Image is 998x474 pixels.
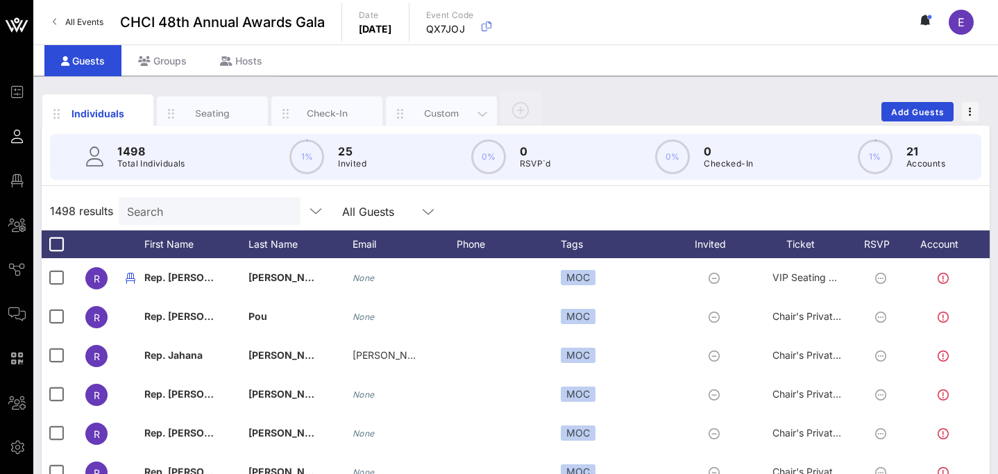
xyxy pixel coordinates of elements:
div: MOC [561,348,595,363]
span: VIP Seating & Chair's Private Reception [772,271,952,283]
span: Chair's Private Reception [772,310,887,322]
p: 1498 [117,143,185,160]
span: CHCI 48th Annual Awards Gala [120,12,325,33]
span: Rep. [PERSON_NAME] [144,310,250,322]
div: MOC [561,270,595,285]
span: 1498 results [50,203,113,219]
span: [PERSON_NAME] [PERSON_NAME] [248,427,414,439]
p: 0 [520,143,551,160]
i: None [353,428,375,439]
div: All Guests [334,197,445,225]
p: [DATE] [359,22,392,36]
div: MOC [561,309,595,324]
span: [PERSON_NAME] [248,388,330,400]
span: Add Guests [890,107,945,117]
p: RSVP`d [520,157,551,171]
span: [PERSON_NAME] [248,349,330,361]
div: Seating [182,107,244,120]
div: Phone [457,230,561,258]
span: Chair's Private Reception [772,349,887,361]
button: Add Guests [881,102,954,121]
span: Pou [248,310,267,322]
p: Checked-In [704,157,753,171]
p: Event Code [426,8,474,22]
i: None [353,312,375,322]
span: All Events [65,17,103,27]
span: [PERSON_NAME] [248,271,330,283]
div: Tags [561,230,679,258]
div: Email [353,230,457,258]
div: Hosts [203,45,279,76]
div: All Guests [342,205,394,218]
div: Individuals [67,106,129,121]
p: QX7JOJ [426,22,474,36]
span: R [94,273,100,285]
span: Rep. [PERSON_NAME] [144,427,250,439]
a: All Events [44,11,112,33]
span: Rep. [PERSON_NAME] [144,271,250,283]
span: R [94,350,100,362]
p: Date [359,8,392,22]
span: Chair's Private Reception [772,388,887,400]
p: 21 [906,143,945,160]
p: Invited [338,157,366,171]
span: Rep. [PERSON_NAME] [144,388,250,400]
i: None [353,389,375,400]
div: Check-In [296,107,358,120]
span: Rep. Jahana [144,349,203,361]
span: R [94,389,100,401]
div: Last Name [248,230,353,258]
i: None [353,273,375,283]
p: 25 [338,143,366,160]
div: Invited [679,230,755,258]
div: MOC [561,387,595,402]
div: Ticket [755,230,859,258]
span: E [958,15,965,29]
p: Accounts [906,157,945,171]
div: Groups [121,45,203,76]
div: MOC [561,425,595,441]
div: Custom [411,107,473,120]
div: Guests [44,45,121,76]
div: E [949,10,974,35]
span: R [94,312,100,323]
div: First Name [144,230,248,258]
p: 0 [704,143,753,160]
span: R [94,428,100,440]
div: Account [908,230,984,258]
p: Total Individuals [117,157,185,171]
span: Chair's Private Reception [772,427,887,439]
span: [PERSON_NAME][EMAIL_ADDRESS][DOMAIN_NAME] [353,349,600,361]
div: RSVP [859,230,908,258]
